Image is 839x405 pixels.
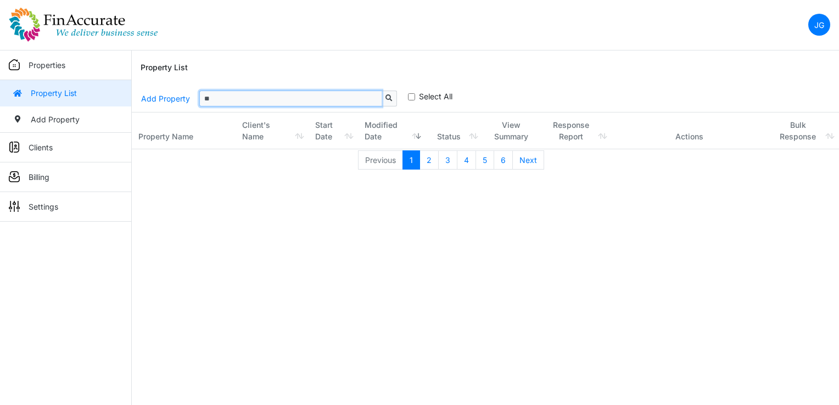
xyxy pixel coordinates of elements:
img: spp logo [9,7,158,42]
p: JG [814,19,824,31]
th: View Summary [483,113,540,149]
input: Sizing example input [199,91,382,106]
a: 5 [476,150,494,170]
p: Clients [29,142,53,153]
th: Modified Date: activate to sort column ascending [358,113,426,149]
th: Client's Name: activate to sort column ascending [236,113,309,149]
p: Settings [29,201,58,212]
a: 4 [457,150,476,170]
img: sidemenu_properties.png [9,59,20,70]
a: Next [512,150,544,170]
a: 2 [419,150,439,170]
a: JG [808,14,830,36]
th: Response Report: activate to sort column ascending [540,113,612,149]
th: Start Date: activate to sort column ascending [309,113,358,149]
a: 6 [494,150,513,170]
th: Status: activate to sort column ascending [426,113,482,149]
th: Actions [612,113,767,149]
th: Bulk Response: activate to sort column ascending [767,113,839,149]
a: Add Property [141,89,191,108]
h6: Property List [141,63,188,72]
p: Properties [29,59,65,71]
img: sidemenu_billing.png [9,171,20,182]
p: Billing [29,171,49,183]
img: sidemenu_client.png [9,142,20,153]
a: 1 [402,150,420,170]
th: Property Name: activate to sort column ascending [132,113,236,149]
a: 3 [438,150,457,170]
label: Select All [419,91,452,102]
img: sidemenu_settings.png [9,201,20,212]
